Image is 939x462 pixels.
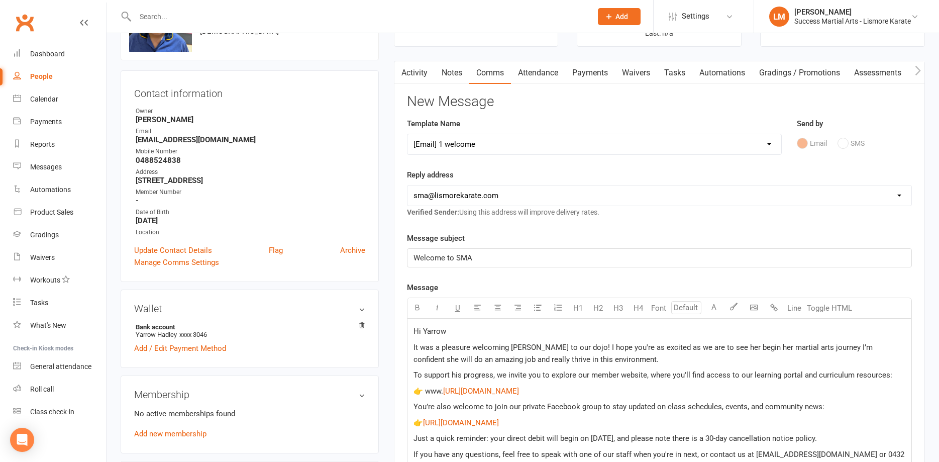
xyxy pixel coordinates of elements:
[136,115,365,124] strong: [PERSON_NAME]
[134,256,219,268] a: Manage Comms Settings
[134,322,365,340] li: Yarrow Hadley
[615,61,657,84] a: Waivers
[413,253,472,262] span: Welcome to SMA
[13,65,106,88] a: People
[565,61,615,84] a: Payments
[615,13,628,21] span: Add
[179,331,207,338] span: xxxx 3046
[30,163,62,171] div: Messages
[30,186,71,194] div: Automations
[649,298,669,318] button: Font
[30,208,73,216] div: Product Sales
[692,61,752,84] a: Automations
[448,298,468,318] button: U
[413,327,446,336] span: Hi Yarrow
[794,17,911,26] div: Success Martial Arts - Lismore Karate
[136,176,365,185] strong: [STREET_ADDRESS]
[13,401,106,423] a: Class kiosk mode
[671,301,701,314] input: Default
[30,253,55,261] div: Waivers
[704,298,724,318] button: A
[340,244,365,256] a: Archive
[136,188,365,197] div: Member Number
[13,43,106,65] a: Dashboard
[30,362,91,371] div: General attendance
[30,299,48,307] div: Tasks
[13,88,106,111] a: Calendar
[136,167,365,177] div: Address
[136,147,365,156] div: Mobile Number
[134,408,365,420] p: No active memberships found
[30,276,60,284] div: Workouts
[13,178,106,201] a: Automations
[13,111,106,133] a: Payments
[134,84,365,99] h3: Contact information
[134,342,226,354] a: Add / Edit Payment Method
[13,292,106,314] a: Tasks
[588,298,608,318] button: H2
[12,10,37,35] a: Clubworx
[136,208,365,217] div: Date of Birth
[435,61,469,84] a: Notes
[136,323,360,331] strong: Bank account
[30,140,55,148] div: Reports
[200,27,279,36] span: [DEMOGRAPHIC_DATA]
[394,61,435,84] a: Activity
[30,321,66,329] div: What's New
[134,303,365,314] h3: Wallet
[847,61,908,84] a: Assessments
[657,61,692,84] a: Tasks
[804,298,855,318] button: Toggle HTML
[136,135,365,144] strong: [EMAIL_ADDRESS][DOMAIN_NAME]
[13,314,106,337] a: What's New
[407,169,454,181] label: Reply address
[608,298,629,318] button: H3
[13,201,106,224] a: Product Sales
[752,61,847,84] a: Gradings / Promotions
[629,298,649,318] button: H4
[797,118,823,130] label: Send by
[136,127,365,136] div: Email
[134,244,212,256] a: Update Contact Details
[413,402,824,411] span: You’re also welcome to join our private Facebook group to stay updated on class schedules, events...
[413,387,443,396] span: 👉 www.
[413,343,875,364] span: It was a pleasure welcoming [PERSON_NAME] to our dojo! I hope you're as excited as we are to see ...
[136,107,365,116] div: Owner
[30,50,65,58] div: Dashboard
[30,72,53,80] div: People
[30,95,58,103] div: Calendar
[469,61,511,84] a: Comms
[30,408,74,416] div: Class check-in
[134,389,365,400] h3: Membership
[132,10,585,24] input: Search...
[784,298,804,318] button: Line
[407,118,460,130] label: Template Name
[413,434,817,443] span: Just a quick reminder: your direct debit will begin on [DATE], and please note there is a 30-day ...
[511,61,565,84] a: Attendance
[682,5,709,28] span: Settings
[423,418,499,427] span: [URL][DOMAIN_NAME]
[13,246,106,269] a: Waivers
[136,156,365,165] strong: 0488524838
[407,232,465,244] label: Message subject
[136,216,365,225] strong: [DATE]
[407,208,459,216] strong: Verified Sender:
[407,208,599,216] span: Using this address will improve delivery rates.
[568,298,588,318] button: H1
[13,156,106,178] a: Messages
[269,244,283,256] a: Flag
[794,8,911,17] div: [PERSON_NAME]
[136,228,365,237] div: Location
[13,355,106,378] a: General attendance kiosk mode
[769,7,789,27] div: LM
[443,387,519,396] span: [URL][DOMAIN_NAME]
[13,378,106,401] a: Roll call
[413,418,423,427] span: 👉
[455,304,460,313] span: U
[30,231,59,239] div: Gradings
[413,371,892,380] span: To support his progress, we invite you to explore our member website, where you'll find access to...
[136,196,365,205] strong: -
[30,385,54,393] div: Roll call
[598,8,641,25] button: Add
[407,94,912,110] h3: New Message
